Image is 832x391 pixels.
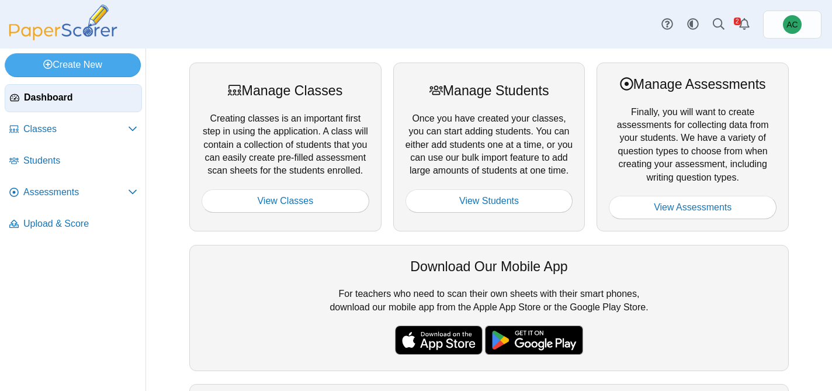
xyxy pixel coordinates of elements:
span: Assessments [23,186,128,199]
img: PaperScorer [5,5,122,40]
a: Upload & Score [5,210,142,238]
div: Manage Assessments [609,75,776,94]
a: View Classes [202,189,369,213]
a: Create New [5,53,141,77]
div: Once you have created your classes, you can start adding students. You can either add students on... [393,63,585,231]
div: Manage Students [405,81,573,100]
a: View Assessments [609,196,776,219]
a: Classes [5,116,142,144]
span: Students [23,154,137,167]
a: Dashboard [5,84,142,112]
a: Assessments [5,179,142,207]
div: Finally, you will want to create assessments for collecting data from your students. We have a va... [597,63,789,231]
span: Andrew Christman [783,15,802,34]
img: apple-store-badge.svg [395,326,483,355]
span: Classes [23,123,128,136]
a: Students [5,147,142,175]
a: Alerts [732,12,757,37]
div: Manage Classes [202,81,369,100]
div: Creating classes is an important first step in using the application. A class will contain a coll... [189,63,382,231]
img: google-play-badge.png [485,326,583,355]
div: Download Our Mobile App [202,257,776,276]
span: Andrew Christman [786,20,798,29]
a: View Students [405,189,573,213]
span: Upload & Score [23,217,137,230]
a: Andrew Christman [763,11,821,39]
a: PaperScorer [5,32,122,42]
span: Dashboard [24,91,137,104]
div: For teachers who need to scan their own sheets with their smart phones, download our mobile app f... [189,245,789,371]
